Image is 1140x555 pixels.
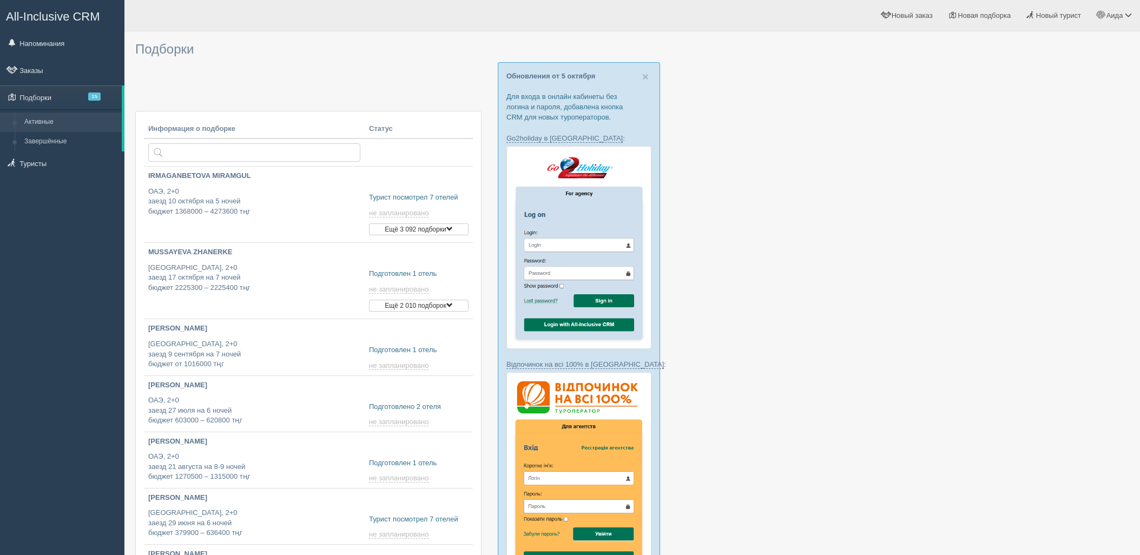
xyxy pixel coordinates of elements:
[148,171,360,181] p: IRMAGANBETOVA MIRAMGUL
[369,300,469,312] button: Ещё 2 010 подборок
[148,493,360,503] p: [PERSON_NAME]
[148,380,360,391] p: [PERSON_NAME]
[369,285,429,294] span: не запланировано
[144,488,365,543] a: [PERSON_NAME] [GEOGRAPHIC_DATA], 2+0заезд 29 июня на 6 ночейбюджет 379900 – 636400 тңг
[88,93,101,101] span: 15
[506,359,651,369] p: :
[506,72,595,80] a: Обновления от 5 октября
[369,402,469,412] p: Подготовлено 2 отеля
[369,361,429,370] span: не запланировано
[506,146,651,349] img: go2holiday-login-via-crm-for-travel-agents.png
[1106,11,1123,19] span: Аида
[1036,11,1081,19] span: Новый турист
[148,508,360,538] p: [GEOGRAPHIC_DATA], 2+0 заезд 29 июня на 6 ночей бюджет 379900 – 636400 тңг
[369,418,429,426] span: не запланировано
[369,514,469,525] p: Турист посмотрел 7 отелей
[369,361,431,370] a: не запланировано
[135,42,194,56] span: Подборки
[148,339,360,369] p: [GEOGRAPHIC_DATA], 2+0 заезд 9 сентября на 7 ночей бюджет от 1016000 тңг
[642,70,649,83] span: ×
[369,269,469,279] p: Подготовлен 1 отель
[148,395,360,426] p: ОАЭ, 2+0 заезд 27 июля на 6 ночей бюджет 603000 – 620800 тңг
[144,376,365,431] a: [PERSON_NAME] ОАЭ, 2+0заезд 27 июля на 6 ночейбюджет 603000 – 620800 тңг
[148,187,360,217] p: ОАЭ, 2+0 заезд 10 октября на 5 ночей бюджет 1368000 – 4273600 тңг
[144,167,365,226] a: IRMAGANBETOVA MIRAMGUL ОАЭ, 2+0заезд 10 октября на 5 ночейбюджет 1368000 – 4273600 тңг
[144,243,365,302] a: MUSSAYEVA ZHANERKE [GEOGRAPHIC_DATA], 2+0заезд 17 октября на 7 ночейбюджет 2225300 – 2225400 тңг
[144,120,365,139] th: Информация о подборке
[369,209,429,217] span: не запланировано
[148,437,360,447] p: [PERSON_NAME]
[369,474,431,483] a: не запланировано
[144,432,365,487] a: [PERSON_NAME] ОАЭ, 2+0заезд 21 августа на 8-9 ночейбюджет 1270500 – 1315000 тңг
[506,360,664,369] a: Відпочинок на всі 100% в [GEOGRAPHIC_DATA]
[365,120,473,139] th: Статус
[6,10,100,23] span: All-Inclusive CRM
[148,452,360,482] p: ОАЭ, 2+0 заезд 21 августа на 8-9 ночей бюджет 1270500 – 1315000 тңг
[369,530,429,539] span: не запланировано
[148,143,360,162] input: Поиск по стране или туристу
[369,345,469,355] p: Подготовлен 1 отель
[369,458,469,468] p: Подготовлен 1 отель
[506,134,623,143] a: Go2holiday в [GEOGRAPHIC_DATA]
[369,285,431,294] a: не запланировано
[506,133,651,143] p: :
[148,263,360,293] p: [GEOGRAPHIC_DATA], 2+0 заезд 17 октября на 7 ночей бюджет 2225300 – 2225400 тңг
[506,91,651,122] p: Для входа в онлайн кабинеты без логина и пароля, добавлена кнопка CRM для новых туроператоров.
[1,1,124,30] a: All-Inclusive CRM
[892,11,933,19] span: Новый заказ
[369,223,469,235] button: Ещё 3 092 подборки
[958,11,1011,19] span: Новая подборка
[19,132,122,151] a: Завершённые
[144,319,365,374] a: [PERSON_NAME] [GEOGRAPHIC_DATA], 2+0заезд 9 сентября на 7 ночейбюджет от 1016000 тңг
[148,323,360,334] p: [PERSON_NAME]
[369,530,431,539] a: не запланировано
[642,71,649,82] button: Close
[369,209,431,217] a: не запланировано
[369,474,429,483] span: не запланировано
[19,113,122,132] a: Активные
[148,247,360,257] p: MUSSAYEVA ZHANERKE
[369,418,431,426] a: не запланировано
[369,193,469,203] p: Турист посмотрел 7 отелей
